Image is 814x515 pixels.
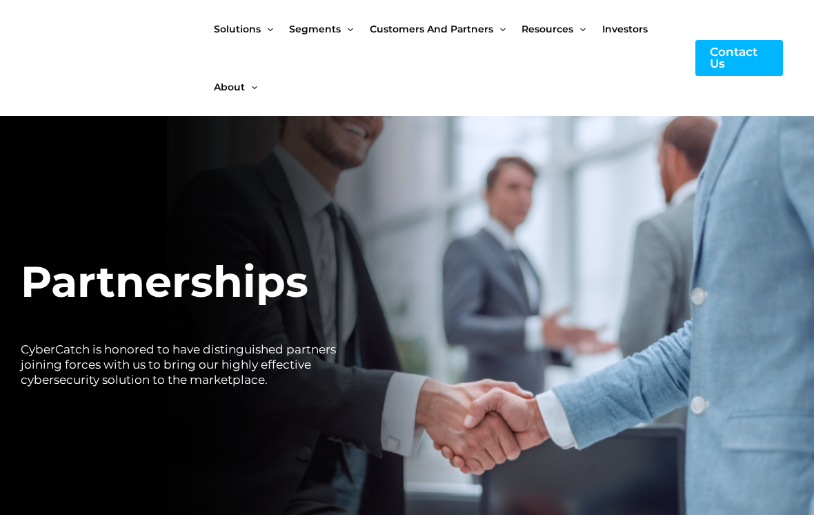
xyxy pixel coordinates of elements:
[21,342,353,387] h2: CyberCatch is honored to have distinguished partners joining forces with us to bring our highly e...
[24,30,190,87] img: CyberCatch
[695,40,783,76] a: Contact Us
[214,58,245,116] span: About
[21,250,353,314] h1: Partnerships
[245,58,257,116] span: Menu Toggle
